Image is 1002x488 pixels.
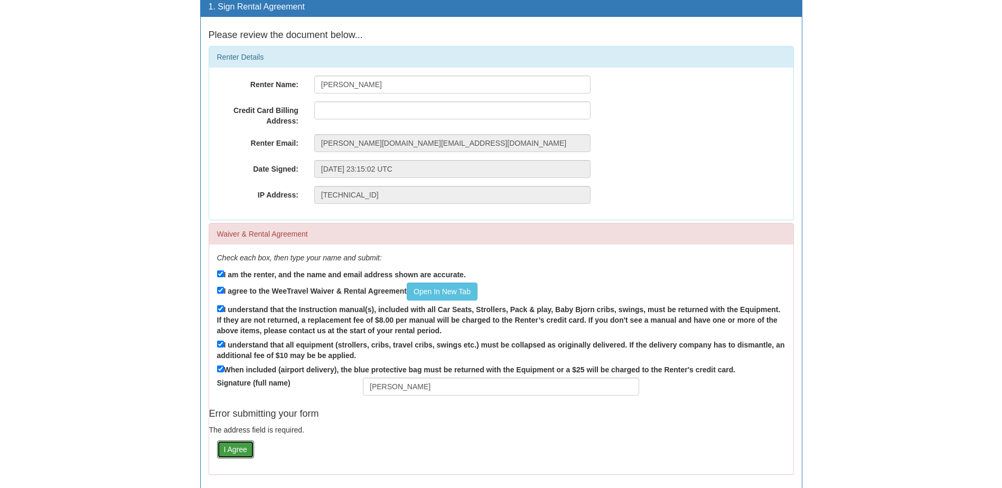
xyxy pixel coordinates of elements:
div: Waiver & Rental Agreement [209,223,793,245]
input: I agree to the WeeTravel Waiver & Rental AgreementOpen In New Tab [217,287,224,294]
h3: 1. Sign Rental Agreement [209,2,794,12]
label: I understand that the Instruction manual(s), included with all Car Seats, Strollers, Pack & play,... [217,303,785,336]
a: Open In New Tab [407,283,477,301]
label: IP Address: [209,186,306,200]
button: I Agree [217,440,254,458]
label: Credit Card Billing Address: [209,101,306,126]
label: Renter Name: [209,76,306,90]
label: I agree to the WeeTravel Waiver & Rental Agreement [217,283,477,301]
input: I am the renter, and the name and email address shown are accurate. [217,270,224,277]
input: Full Name [363,378,639,396]
label: When included (airport delivery), the blue protective bag must be returned with the Equipment or ... [217,363,736,375]
h4: Error submitting your form [209,409,793,419]
label: Renter Email: [209,134,306,148]
label: Date Signed: [209,160,306,174]
input: I understand that all equipment (strollers, cribs, travel cribs, swings etc.) must be collapsed a... [217,341,224,348]
input: I understand that the Instruction manual(s), included with all Car Seats, Strollers, Pack & play,... [217,305,224,312]
em: Check each box, then type your name and submit: [217,254,382,262]
div: Renter Details [209,46,793,68]
label: I understand that all equipment (strollers, cribs, travel cribs, swings etc.) must be collapsed a... [217,339,785,361]
input: When included (airport delivery), the blue protective bag must be returned with the Equipment or ... [217,365,224,372]
label: I am the renter, and the name and email address shown are accurate. [217,268,466,280]
h4: Please review the document below... [209,30,794,41]
label: Signature (full name) [209,378,355,388]
p: The address field is required. [209,425,793,435]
